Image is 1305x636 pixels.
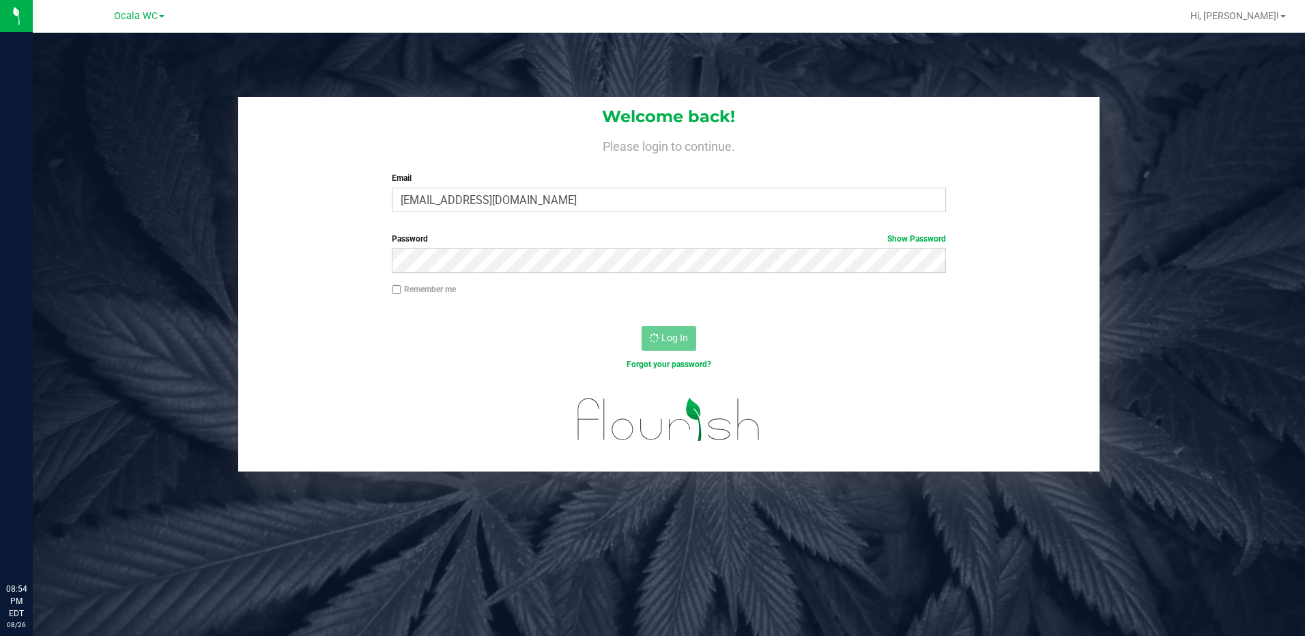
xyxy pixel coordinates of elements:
[392,285,401,295] input: Remember me
[6,583,27,620] p: 08:54 PM EDT
[114,10,158,22] span: Ocala WC
[392,283,456,295] label: Remember me
[561,385,777,454] img: flourish_logo.svg
[661,332,688,343] span: Log In
[392,234,428,244] span: Password
[1190,10,1279,21] span: Hi, [PERSON_NAME]!
[392,172,946,184] label: Email
[642,326,696,351] button: Log In
[238,108,1100,126] h1: Welcome back!
[238,136,1100,153] h4: Please login to continue.
[6,620,27,630] p: 08/26
[887,234,946,244] a: Show Password
[627,360,711,369] a: Forgot your password?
